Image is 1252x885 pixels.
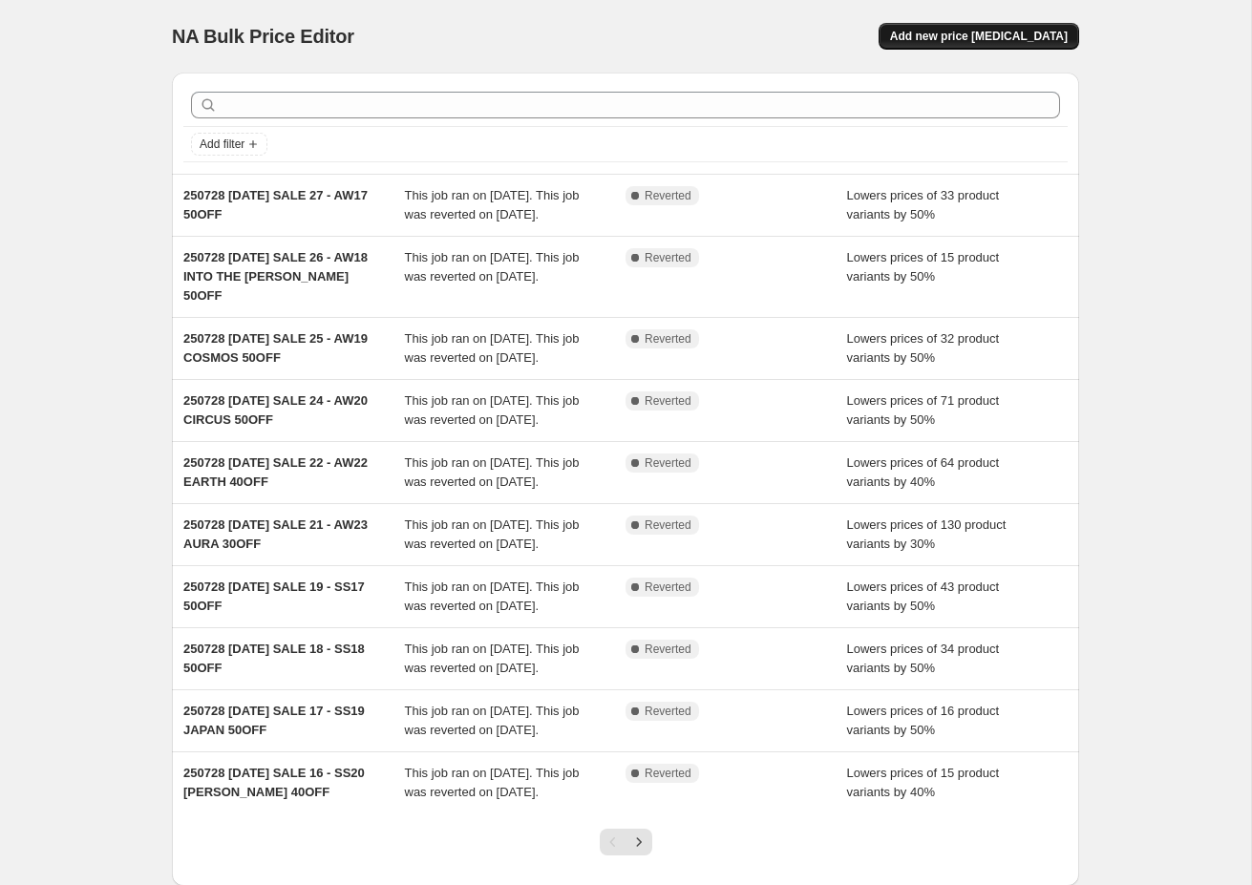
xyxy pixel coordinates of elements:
[847,455,1000,489] span: Lowers prices of 64 product variants by 40%
[879,23,1079,50] button: Add new price [MEDICAL_DATA]
[847,517,1007,551] span: Lowers prices of 130 product variants by 30%
[405,393,580,427] span: This job ran on [DATE]. This job was reverted on [DATE].
[645,455,691,471] span: Reverted
[847,642,1000,675] span: Lowers prices of 34 product variants by 50%
[200,137,244,152] span: Add filter
[645,331,691,347] span: Reverted
[183,642,365,675] span: 250728 [DATE] SALE 18 - SS18 50OFF
[183,250,368,303] span: 250728 [DATE] SALE 26 - AW18 INTO THE [PERSON_NAME] 50OFF
[645,642,691,657] span: Reverted
[405,331,580,365] span: This job ran on [DATE]. This job was reverted on [DATE].
[191,133,267,156] button: Add filter
[183,766,365,799] span: 250728 [DATE] SALE 16 - SS20 [PERSON_NAME] 40OFF
[183,188,368,221] span: 250728 [DATE] SALE 27 - AW17 50OFF
[645,250,691,265] span: Reverted
[645,704,691,719] span: Reverted
[847,704,1000,737] span: Lowers prices of 16 product variants by 50%
[183,704,365,737] span: 250728 [DATE] SALE 17 - SS19 JAPAN 50OFF
[172,26,354,47] span: NA Bulk Price Editor
[183,517,368,551] span: 250728 [DATE] SALE 21 - AW23 AURA 30OFF
[890,29,1068,44] span: Add new price [MEDICAL_DATA]
[183,393,368,427] span: 250728 [DATE] SALE 24 - AW20 CIRCUS 50OFF
[847,250,1000,284] span: Lowers prices of 15 product variants by 50%
[645,188,691,203] span: Reverted
[405,250,580,284] span: This job ran on [DATE]. This job was reverted on [DATE].
[405,579,580,613] span: This job ran on [DATE]. This job was reverted on [DATE].
[645,766,691,781] span: Reverted
[847,331,1000,365] span: Lowers prices of 32 product variants by 50%
[847,766,1000,799] span: Lowers prices of 15 product variants by 40%
[847,393,1000,427] span: Lowers prices of 71 product variants by 50%
[183,455,368,489] span: 250728 [DATE] SALE 22 - AW22 EARTH 40OFF
[847,579,1000,613] span: Lowers prices of 43 product variants by 50%
[405,517,580,551] span: This job ran on [DATE]. This job was reverted on [DATE].
[405,704,580,737] span: This job ran on [DATE]. This job was reverted on [DATE].
[405,188,580,221] span: This job ran on [DATE]. This job was reverted on [DATE].
[645,579,691,595] span: Reverted
[847,188,1000,221] span: Lowers prices of 33 product variants by 50%
[405,766,580,799] span: This job ran on [DATE]. This job was reverted on [DATE].
[645,517,691,533] span: Reverted
[626,829,652,855] button: Next
[405,642,580,675] span: This job ran on [DATE]. This job was reverted on [DATE].
[405,455,580,489] span: This job ran on [DATE]. This job was reverted on [DATE].
[645,393,691,409] span: Reverted
[183,579,365,613] span: 250728 [DATE] SALE 19 - SS17 50OFF
[600,829,652,855] nav: Pagination
[183,331,368,365] span: 250728 [DATE] SALE 25 - AW19 COSMOS 50OFF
